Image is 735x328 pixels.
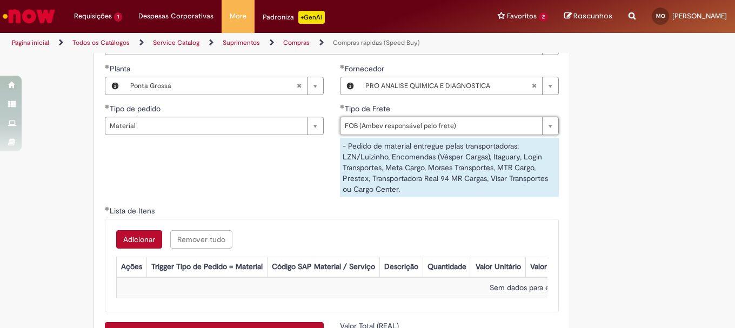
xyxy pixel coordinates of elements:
[110,117,302,135] span: Material
[267,257,379,277] th: Código SAP Material / Serviço
[345,117,537,135] span: FOB (Ambev responsável pelo frete)
[130,77,296,95] span: Ponta Grossa
[110,206,157,216] span: Lista de Itens
[672,11,727,21] span: [PERSON_NAME]
[116,257,146,277] th: Ações
[230,11,246,22] span: More
[72,38,130,47] a: Todos os Catálogos
[153,38,199,47] a: Service Catalog
[345,104,392,113] span: Tipo de Frete
[564,11,612,22] a: Rascunhos
[423,257,471,277] th: Quantidade
[340,138,559,197] div: - Pedido de material entregue pelas transportadoras: LZN/Luizinho, Encomendas (Vésper Cargas), It...
[365,77,531,95] span: PRO ANALISE QUIMICA E DIAGNOSTICA
[110,64,132,73] span: Planta
[105,104,110,109] span: Obrigatório Preenchido
[105,64,110,69] span: Obrigatório Preenchido
[526,77,542,95] abbr: Limpar campo Fornecedor
[114,12,122,22] span: 1
[340,77,360,95] button: Fornecedor , Visualizar este registro PRO ANALISE QUIMICA E DIAGNOSTICA
[471,257,525,277] th: Valor Unitário
[525,257,594,277] th: Valor Total Moeda
[379,257,423,277] th: Descrição
[223,38,260,47] a: Suprimentos
[138,11,213,22] span: Despesas Corporativas
[12,38,49,47] a: Página inicial
[539,12,548,22] span: 2
[263,11,325,24] div: Padroniza
[110,104,163,113] span: Tipo de pedido
[345,64,386,73] span: Fornecedor
[105,206,110,211] span: Obrigatório Preenchido
[125,77,323,95] a: Ponta GrossaLimpar campo Planta
[656,12,665,19] span: MO
[291,77,307,95] abbr: Limpar campo Planta
[573,11,612,21] span: Rascunhos
[146,257,267,277] th: Trigger Tipo de Pedido = Material
[8,33,482,53] ul: Trilhas de página
[298,11,325,24] p: +GenAi
[74,11,112,22] span: Requisições
[340,64,345,69] span: Obrigatório Preenchido
[333,38,420,47] a: Compras rápidas (Speed Buy)
[1,5,57,27] img: ServiceNow
[360,77,558,95] a: PRO ANALISE QUIMICA E DIAGNOSTICALimpar campo Fornecedor
[116,230,162,249] button: Add a row for Lista de Itens
[507,11,537,22] span: Favoritos
[283,38,310,47] a: Compras
[105,77,125,95] button: Planta, Visualizar este registro Ponta Grossa
[340,104,345,109] span: Obrigatório Preenchido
